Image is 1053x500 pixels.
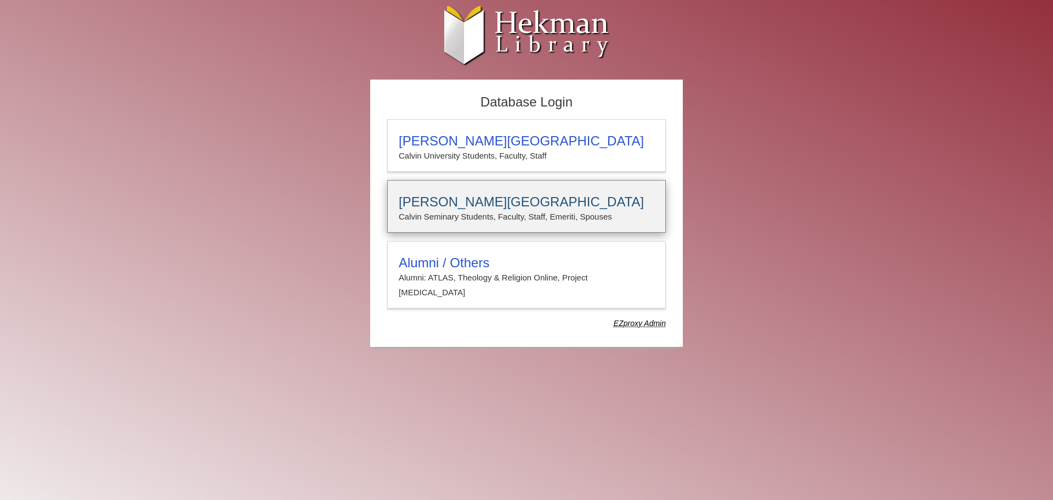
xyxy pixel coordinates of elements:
[382,91,671,114] h2: Database Login
[399,271,654,300] p: Alumni: ATLAS, Theology & Religion Online, Project [MEDICAL_DATA]
[399,210,654,224] p: Calvin Seminary Students, Faculty, Staff, Emeriti, Spouses
[399,255,654,271] h3: Alumni / Others
[399,255,654,300] summary: Alumni / OthersAlumni: ATLAS, Theology & Religion Online, Project [MEDICAL_DATA]
[399,194,654,210] h3: [PERSON_NAME][GEOGRAPHIC_DATA]
[614,319,666,328] dfn: Use Alumni login
[399,149,654,163] p: Calvin University Students, Faculty, Staff
[387,180,666,233] a: [PERSON_NAME][GEOGRAPHIC_DATA]Calvin Seminary Students, Faculty, Staff, Emeriti, Spouses
[399,133,654,149] h3: [PERSON_NAME][GEOGRAPHIC_DATA]
[387,119,666,172] a: [PERSON_NAME][GEOGRAPHIC_DATA]Calvin University Students, Faculty, Staff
